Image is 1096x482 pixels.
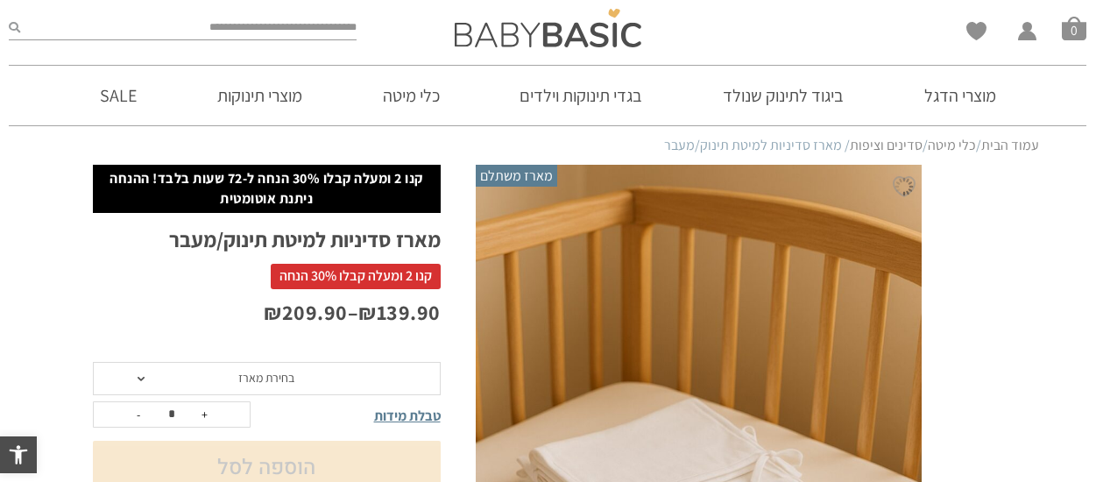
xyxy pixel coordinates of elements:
bdi: 139.90 [358,298,441,326]
a: מוצרי תינוקות [191,66,329,125]
a: סל קניות0 [1062,16,1086,40]
span: ₪ [358,298,377,326]
a: סדינים וציפות [850,136,923,154]
h1: מארז סדיניות למיטת תינוק/מעבר [93,226,441,253]
a: בגדי תינוקות וילדים [493,66,668,125]
span: Wishlist [966,22,986,46]
a: Wishlist [966,22,986,40]
input: כמות המוצר [154,402,189,427]
nav: Breadcrumb [58,136,1039,155]
span: סל קניות [1062,16,1086,40]
a: כלי מיטה [928,136,976,154]
a: SALE [74,66,163,125]
button: - [125,402,152,427]
span: מארז משתלם [476,165,557,186]
a: עמוד הבית [981,136,1039,154]
img: Baby Basic בגדי תינוקות וילדים אונליין [455,9,641,47]
a: מוצרי הדגל [898,66,1022,125]
span: ₪ [264,298,282,326]
button: + [192,402,218,427]
span: קנו 2 ומעלה קבלו 30% הנחה [271,264,441,288]
bdi: 209.90 [264,298,348,326]
span: טבלת מידות [374,407,441,425]
a: ביגוד לתינוק שנולד [696,66,870,125]
a: כלי מיטה [357,66,466,125]
span: בחירת מארז [238,370,294,386]
p: – [93,298,441,328]
p: קנו 2 ומעלה קבלו 30% הנחה ל-72 שעות בלבד! ההנחה ניתנת אוטומטית [102,169,432,209]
